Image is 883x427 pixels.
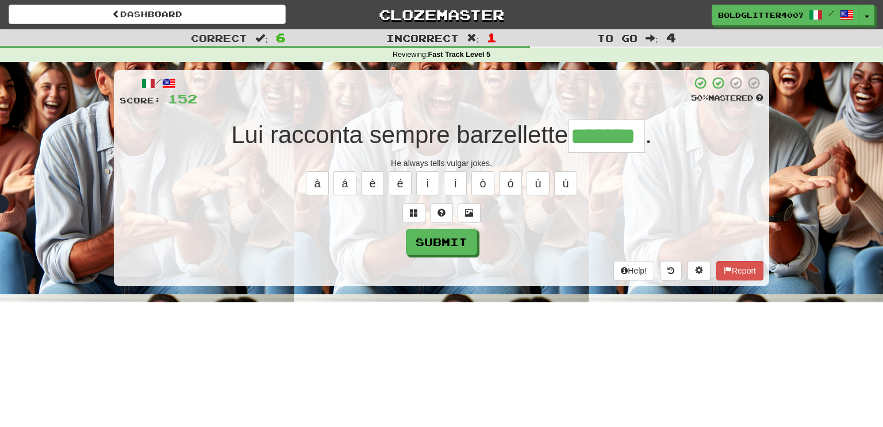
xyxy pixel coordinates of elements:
[406,229,477,255] button: Submit
[499,171,522,195] button: ó
[458,203,481,223] button: Show image (alt+x)
[487,30,497,44] span: 1
[386,32,459,44] span: Incorrect
[716,261,763,280] button: Report
[430,203,453,223] button: Single letter hint - you only get 1 per sentence and score half the points! alt+h
[402,203,425,223] button: Switch sentence to multiple choice alt+p
[471,171,494,195] button: ò
[613,261,654,280] button: Help!
[333,171,356,195] button: á
[120,157,763,169] div: He always tells vulgar jokes.
[712,5,860,25] a: BoldGlitter4007 /
[646,33,658,43] span: :
[276,30,286,44] span: 6
[306,171,329,195] button: à
[9,5,286,24] a: Dashboard
[303,5,580,25] a: Clozemaster
[666,30,676,44] span: 4
[444,171,467,195] button: í
[718,10,803,20] span: BoldGlitter4007
[660,261,682,280] button: Round history (alt+y)
[691,93,708,102] span: 50 %
[120,76,197,90] div: /
[527,171,550,195] button: ù
[828,9,834,17] span: /
[428,51,491,59] strong: Fast Track Level 5
[120,95,161,105] span: Score:
[645,121,652,148] span: .
[416,171,439,195] button: ì
[467,33,479,43] span: :
[361,171,384,195] button: è
[231,121,568,148] span: Lui racconta sempre barzellette
[389,171,412,195] button: é
[191,32,247,44] span: Correct
[554,171,577,195] button: ú
[691,93,763,103] div: Mastered
[168,91,197,106] span: 152
[255,33,268,43] span: :
[597,32,638,44] span: To go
